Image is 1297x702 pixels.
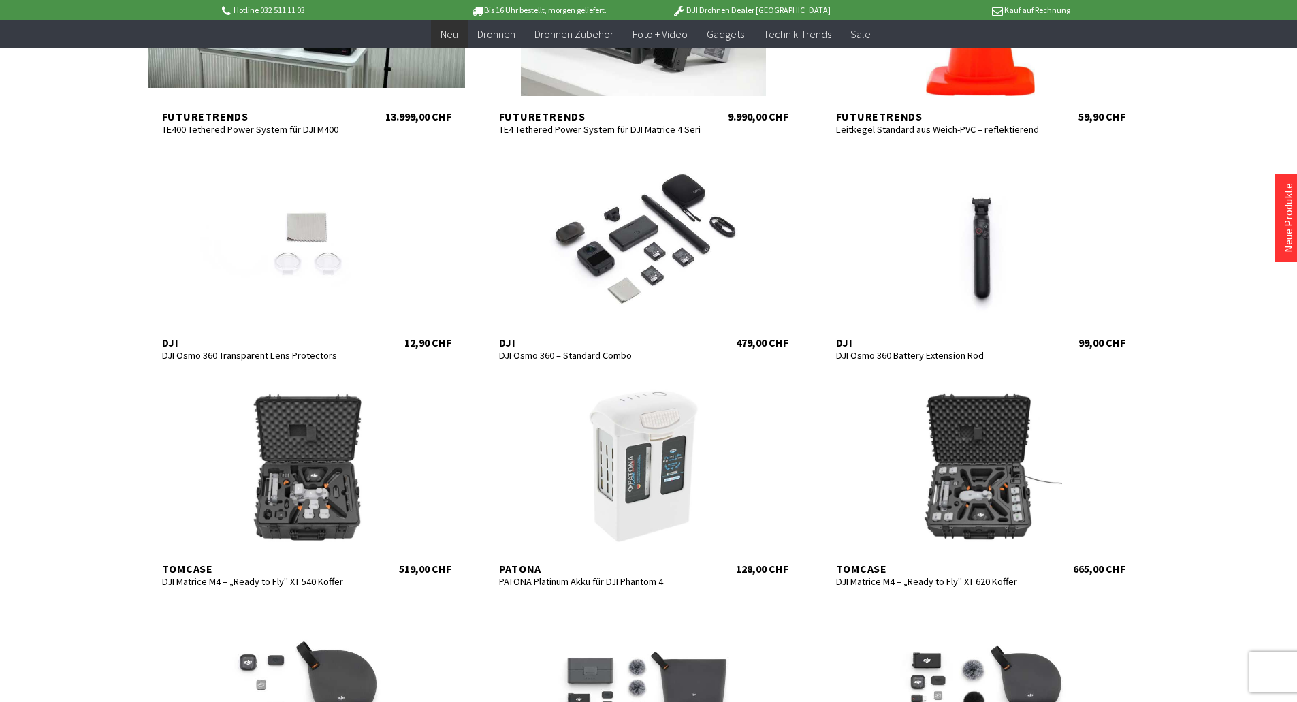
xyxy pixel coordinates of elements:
div: TomCase [162,562,365,575]
a: Technik-Trends [754,20,841,48]
span: Drohnen Zubehör [534,27,613,41]
div: DJI Matrice M4 – „Ready to Fly" XT 540 Koffer [162,575,365,588]
a: DJI DJI Osmo 360 Transparent Lens Protectors 12,90 CHF [148,159,465,349]
div: Futuretrends [499,110,702,123]
div: 519,00 CHF [399,562,451,575]
div: DJI [162,336,365,349]
div: 479,00 CHF [736,336,788,349]
span: Sale [850,27,871,41]
div: 665,00 CHF [1073,562,1125,575]
span: Drohnen [477,27,515,41]
div: TomCase [836,562,1039,575]
div: Leitkegel Standard aus Weich-PVC – reflektierend [836,123,1039,135]
a: Drohnen [468,20,525,48]
div: Futuretrends [162,110,365,123]
div: TE400 Tethered Power System für DJI M400 [162,123,365,135]
a: Drohnen Zubehör [525,20,623,48]
a: TomCase DJI Matrice M4 – „Ready to Fly" XT 540 Koffer 519,00 CHF [148,385,465,575]
a: Neu [431,20,468,48]
div: Patona [499,562,702,575]
p: Kauf auf Rechnung [858,2,1070,18]
div: DJI [836,336,1039,349]
div: PATONA Platinum Akku für DJI Phantom 4 [499,575,702,588]
p: Hotline 032 511 11 03 [220,2,432,18]
div: 99,00 CHF [1078,336,1125,349]
span: Neu [441,27,458,41]
div: 13.999,00 CHF [385,110,451,123]
a: TomCase DJI Matrice M4 – „Ready to Fly" XT 620 Koffer 665,00 CHF [822,385,1139,575]
div: 59,90 CHF [1078,110,1125,123]
a: DJI DJI Osmo 360 Battery Extension Rod 99,00 CHF [822,159,1139,349]
a: Foto + Video [623,20,697,48]
div: 12,90 CHF [404,336,451,349]
div: DJI [499,336,702,349]
p: DJI Drohnen Dealer [GEOGRAPHIC_DATA] [645,2,857,18]
div: DJI Osmo 360 Transparent Lens Protectors [162,349,365,362]
span: Foto + Video [633,27,688,41]
p: Bis 16 Uhr bestellt, morgen geliefert. [432,2,645,18]
div: TE4 Tethered Power System für DJI Matrice 4 Serie [499,123,702,135]
a: DJI DJI Osmo 360 – Standard Combo 479,00 CHF [485,159,802,349]
a: Gadgets [697,20,754,48]
div: 9.990,00 CHF [728,110,788,123]
div: DJI Osmo 360 Battery Extension Rod [836,349,1039,362]
a: Sale [841,20,880,48]
div: Futuretrends [836,110,1039,123]
div: DJI Osmo 360 – Standard Combo [499,349,702,362]
span: Technik-Trends [763,27,831,41]
span: Gadgets [707,27,744,41]
div: DJI Matrice M4 – „Ready to Fly" XT 620 Koffer [836,575,1039,588]
a: Patona PATONA Platinum Akku für DJI Phantom 4 128,00 CHF [485,385,802,575]
div: 128,00 CHF [736,562,788,575]
a: Neue Produkte [1281,183,1295,253]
